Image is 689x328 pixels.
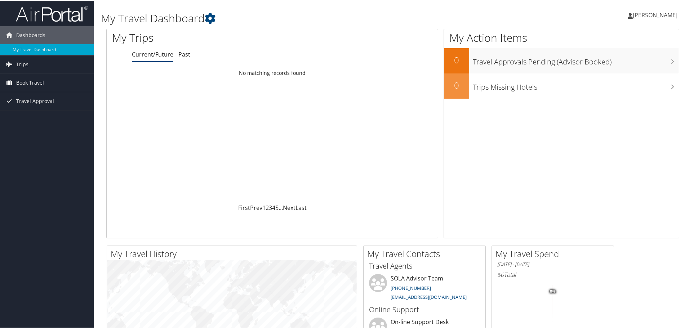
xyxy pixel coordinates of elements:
[132,50,173,58] a: Current/Future
[279,203,283,211] span: …
[473,78,679,91] h3: Trips Missing Hotels
[391,284,431,291] a: [PHONE_NUMBER]
[444,78,469,91] h2: 0
[238,203,250,211] a: First
[16,5,88,22] img: airportal-logo.png
[16,26,45,44] span: Dashboards
[367,247,485,259] h2: My Travel Contacts
[444,53,469,66] h2: 0
[101,10,490,25] h1: My Travel Dashboard
[365,273,484,303] li: SOLA Advisor Team
[391,293,467,300] a: [EMAIL_ADDRESS][DOMAIN_NAME]
[16,55,28,73] span: Trips
[272,203,275,211] a: 4
[369,304,480,314] h3: Online Support
[444,48,679,73] a: 0Travel Approvals Pending (Advisor Booked)
[266,203,269,211] a: 2
[275,203,279,211] a: 5
[444,73,679,98] a: 0Trips Missing Hotels
[497,270,608,278] h6: Total
[262,203,266,211] a: 1
[550,289,556,293] tspan: 0%
[444,30,679,45] h1: My Action Items
[295,203,307,211] a: Last
[633,10,677,18] span: [PERSON_NAME]
[16,73,44,91] span: Book Travel
[269,203,272,211] a: 3
[111,247,357,259] h2: My Travel History
[283,203,295,211] a: Next
[250,203,262,211] a: Prev
[495,247,614,259] h2: My Travel Spend
[112,30,294,45] h1: My Trips
[497,260,608,267] h6: [DATE] - [DATE]
[178,50,190,58] a: Past
[107,66,438,79] td: No matching records found
[497,270,504,278] span: $0
[473,53,679,66] h3: Travel Approvals Pending (Advisor Booked)
[369,260,480,270] h3: Travel Agents
[628,4,685,25] a: [PERSON_NAME]
[16,91,54,109] span: Travel Approval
